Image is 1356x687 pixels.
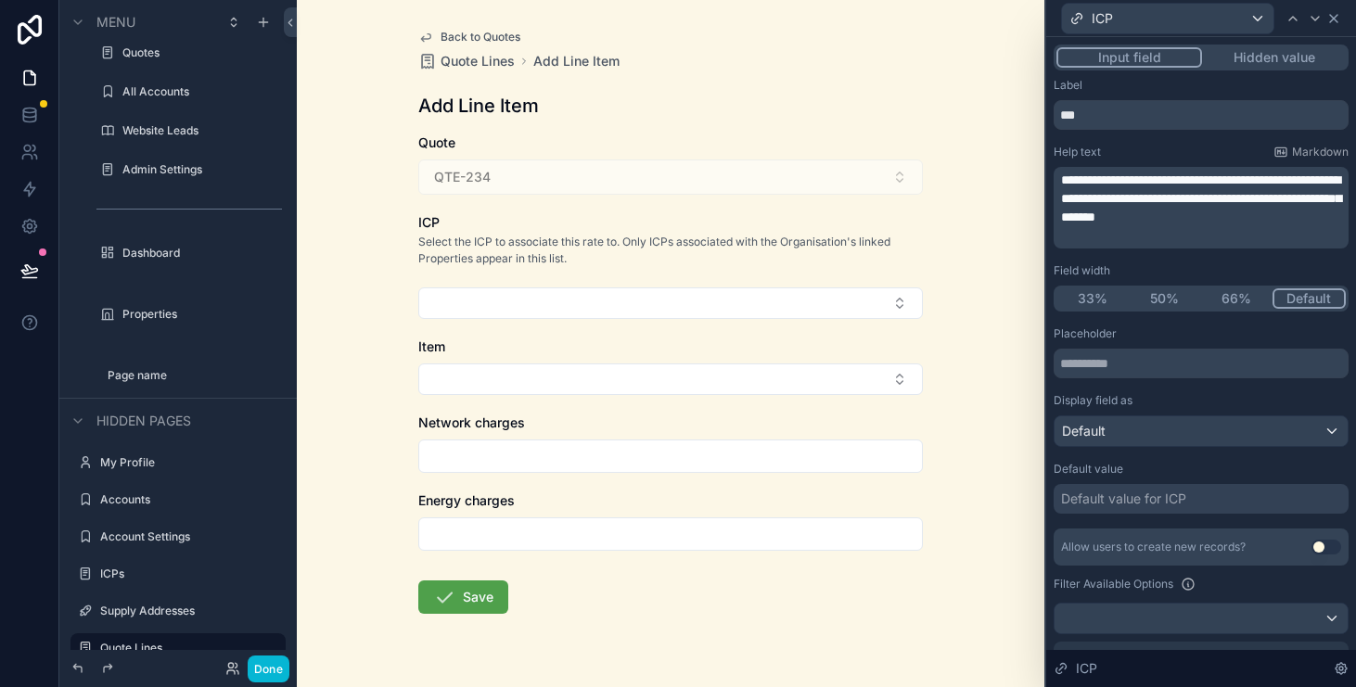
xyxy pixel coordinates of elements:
[1292,145,1349,159] span: Markdown
[1054,577,1173,592] label: Filter Available Options
[418,214,440,230] span: ICP
[418,30,520,45] a: Back to Quotes
[248,655,289,682] button: Done
[122,246,282,261] label: Dashboard
[418,414,525,430] span: Network charges
[1273,288,1347,309] button: Default
[1061,3,1274,34] button: ICP
[418,580,508,614] button: Save
[100,492,282,507] label: Accounts
[96,412,191,430] span: Hidden pages
[1076,659,1097,678] span: ICP
[418,234,923,267] p: Select the ICP to associate this rate to. Only ICPs associated with the Organisation's linked Pro...
[1200,288,1273,309] button: 66%
[441,30,520,45] span: Back to Quotes
[100,641,275,655] label: Quote Lines
[418,52,515,70] a: Quote Lines
[1054,167,1349,248] div: scrollable content
[1061,490,1186,508] div: Default value for ICP
[1054,415,1349,447] button: Default
[100,529,282,544] label: Account Settings
[418,492,515,508] span: Energy charges
[122,123,282,138] label: Website Leads
[1061,540,1246,554] div: Allow users to create new records?
[96,13,135,32] span: Menu
[441,52,515,70] span: Quote Lines
[418,287,923,319] button: Select Button
[418,93,539,119] h1: Add Line Item
[1054,78,1082,93] label: Label
[418,363,923,395] button: Select Button
[122,307,282,322] label: Properties
[122,45,282,60] label: Quotes
[1062,422,1106,440] span: Default
[533,52,620,70] a: Add Line Item
[418,134,455,150] span: Quote
[100,604,282,618] label: Supply Addresses
[1054,263,1110,278] label: Field width
[1202,47,1346,68] button: Hidden value
[1054,393,1132,408] label: Display field as
[1129,288,1201,309] button: 50%
[1273,145,1349,159] a: Markdown
[1092,9,1113,28] span: ICP
[1054,326,1117,341] label: Placeholder
[100,455,282,470] label: My Profile
[1056,47,1202,68] button: Input field
[100,566,282,581] label: ICPs
[418,338,445,354] span: Item
[1056,288,1129,309] button: 33%
[108,368,282,383] label: Page name
[122,84,282,99] label: All Accounts
[122,162,282,177] label: Admin Settings
[1054,462,1123,477] label: Default value
[1054,145,1101,159] label: Help text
